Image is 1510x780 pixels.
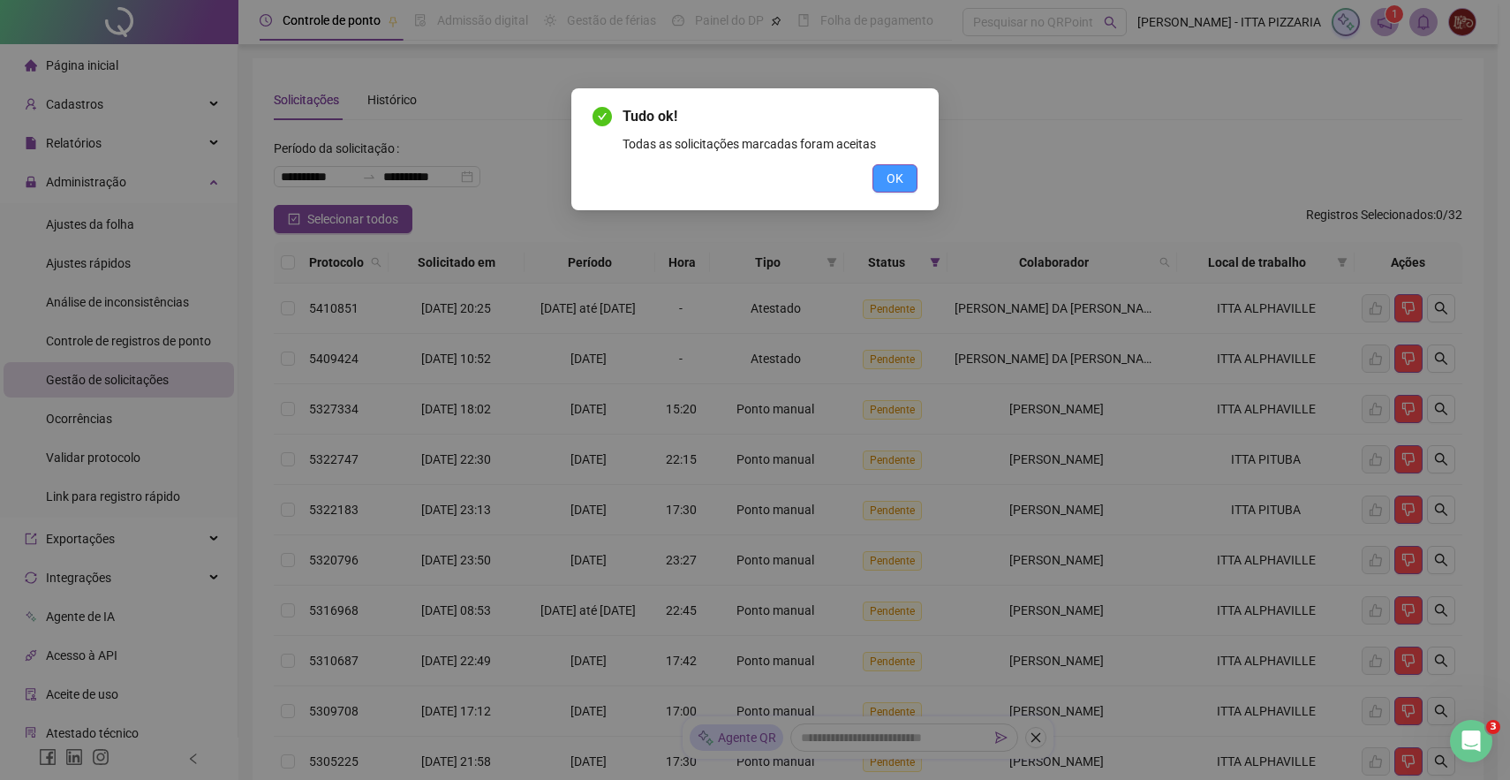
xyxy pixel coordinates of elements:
div: Todas as solicitações marcadas foram aceitas [623,134,917,154]
iframe: Intercom live chat [1450,720,1492,762]
button: OK [872,164,917,193]
span: check-circle [593,107,612,126]
span: 3 [1486,720,1500,734]
span: Tudo ok! [623,106,917,127]
span: OK [887,169,903,188]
